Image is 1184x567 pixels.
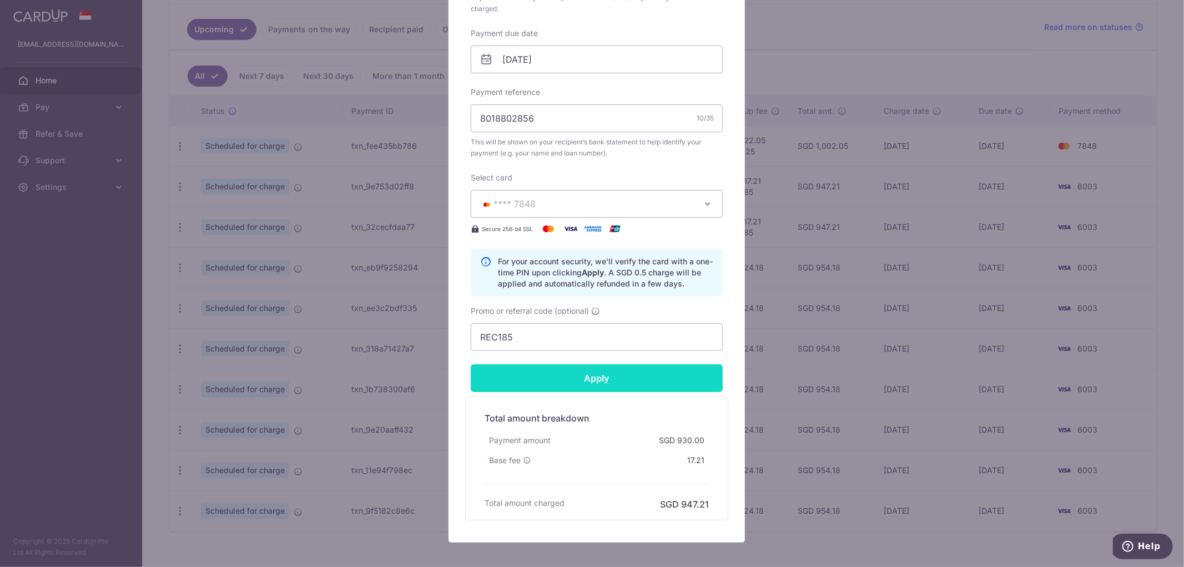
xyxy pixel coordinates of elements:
div: 10/35 [697,113,714,124]
h6: SGD 947.21 [660,498,709,511]
label: Payment reference [471,87,540,98]
img: Mastercard [537,222,560,235]
img: MASTERCARD [480,200,493,208]
img: Visa [560,222,582,235]
b: Apply [582,268,604,277]
span: Promo or referral code (optional) [471,305,589,317]
label: Select card [471,172,512,183]
label: Payment due date [471,28,538,39]
span: This will be shown on your recipient’s bank statement to help identify your payment (e.g. your na... [471,137,723,159]
p: For your account security, we’ll verify the card with a one-time PIN upon clicking . A SGD 0.5 ch... [498,256,713,289]
div: Payment amount [485,430,555,450]
img: UnionPay [604,222,626,235]
div: 17.21 [683,450,709,470]
div: SGD 930.00 [654,430,709,450]
span: Base fee [489,455,521,466]
iframe: Opens a widget where you can find more information [1113,534,1173,561]
input: Apply [471,364,723,392]
img: American Express [582,222,604,235]
input: DD / MM / YYYY [471,46,723,73]
span: Secure 256-bit SSL [482,224,533,233]
h5: Total amount breakdown [485,412,709,425]
h6: Total amount charged [485,498,565,509]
